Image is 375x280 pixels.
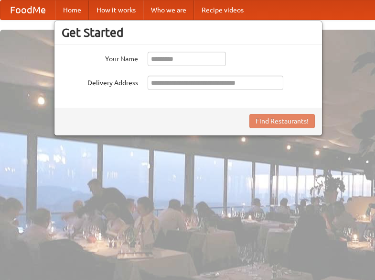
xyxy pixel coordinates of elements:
[62,52,138,64] label: Your Name
[249,114,315,128] button: Find Restaurants!
[194,0,251,20] a: Recipe videos
[143,0,194,20] a: Who we are
[89,0,143,20] a: How it works
[0,0,55,20] a: FoodMe
[62,76,138,88] label: Delivery Address
[55,0,89,20] a: Home
[62,25,315,40] h3: Get Started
